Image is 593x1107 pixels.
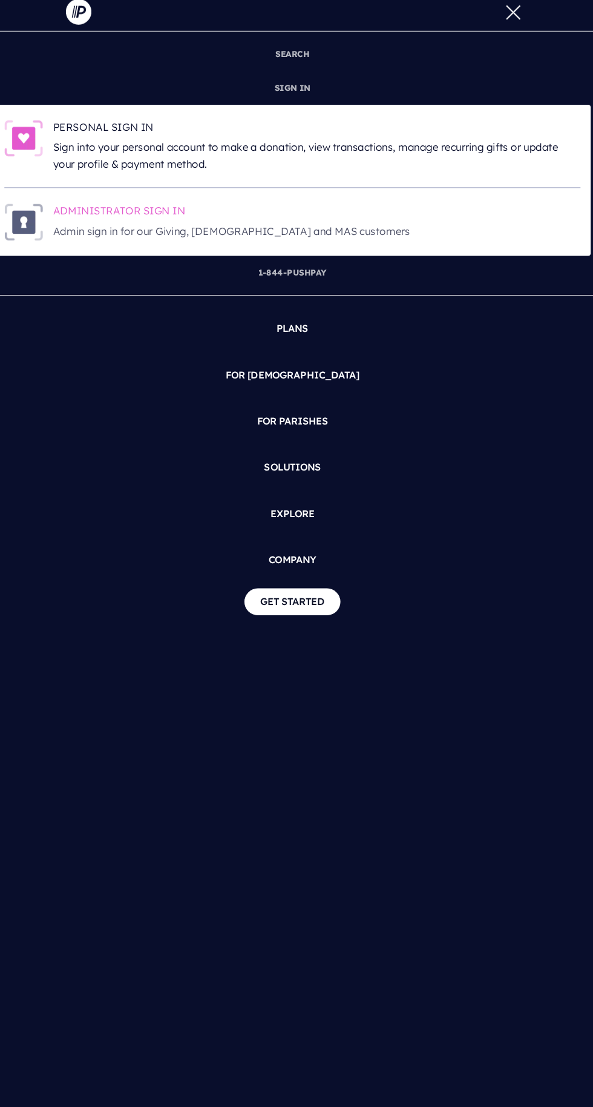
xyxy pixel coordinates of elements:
a: ADMINISTRATOR SIGN IN - Illustration ADMINISTRATOR SIGN IN Admin sign in for our Giving, [DEMOGRA... [24,199,569,234]
a: EXPLORE [10,476,583,510]
a: SEARCH [276,42,318,74]
a: SIGN IN [275,74,318,106]
span: Leave a message! [485,1073,575,1086]
button: Leave a message! [455,1062,581,1098]
a: 1-844-PUSHPAY [260,249,334,281]
h6: ADMINISTRATOR SIGN IN [70,199,569,217]
a: FOR [DEMOGRAPHIC_DATA] [10,345,583,378]
p: Sign into your personal account to make a donation, view transactions, manage recurring gifts or ... [70,139,569,170]
img: PERSONAL SIGN IN - Illustration [24,121,61,156]
a: PERSONAL SIGN IN - Illustration PERSONAL SIGN IN Sign into your personal account to make a donati... [24,121,569,170]
img: ADMINISTRATOR SIGN IN - Illustration [24,199,61,234]
h6: PERSONAL SIGN IN [70,121,569,139]
a: SOLUTIONS [10,432,583,466]
a: FOR PARISHES [10,388,583,422]
a: PLANS [10,301,583,335]
a: GET STARTED [251,563,342,588]
p: Admin sign in for our Giving, [DEMOGRAPHIC_DATA] and MAS customers [70,218,569,234]
a: COMPANY [10,520,583,553]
